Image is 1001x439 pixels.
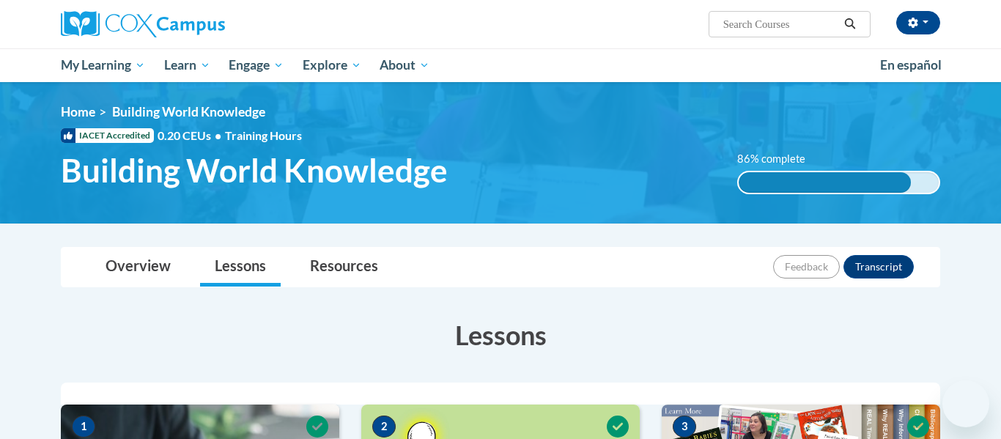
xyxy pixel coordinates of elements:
span: Training Hours [225,128,302,142]
h3: Lessons [61,317,940,353]
a: Home [61,104,95,119]
button: Search [839,15,861,33]
span: 0.20 CEUs [158,128,225,144]
input: Search Courses [722,15,839,33]
a: Learn [155,48,220,82]
span: Learn [164,56,210,74]
span: Building World Knowledge [112,104,265,119]
span: • [215,128,221,142]
a: My Learning [51,48,155,82]
span: My Learning [61,56,145,74]
label: 86% complete [737,151,821,167]
a: Cox Campus [61,11,339,37]
span: About [380,56,429,74]
a: En español [871,50,951,81]
a: About [371,48,440,82]
button: Transcript [843,255,914,278]
div: 86% complete [739,172,911,193]
button: Feedback [773,255,840,278]
iframe: Button to launch messaging window [942,380,989,427]
span: En español [880,57,942,73]
span: Engage [229,56,284,74]
a: Resources [295,248,393,287]
a: Explore [293,48,371,82]
a: Lessons [200,248,281,287]
span: 1 [72,416,95,438]
button: Account Settings [896,11,940,34]
span: Building World Knowledge [61,151,448,190]
span: 3 [673,416,696,438]
img: Cox Campus [61,11,225,37]
div: Main menu [39,48,962,82]
a: Overview [91,248,185,287]
span: Explore [303,56,361,74]
span: IACET Accredited [61,128,154,143]
a: Engage [219,48,293,82]
span: 2 [372,416,396,438]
